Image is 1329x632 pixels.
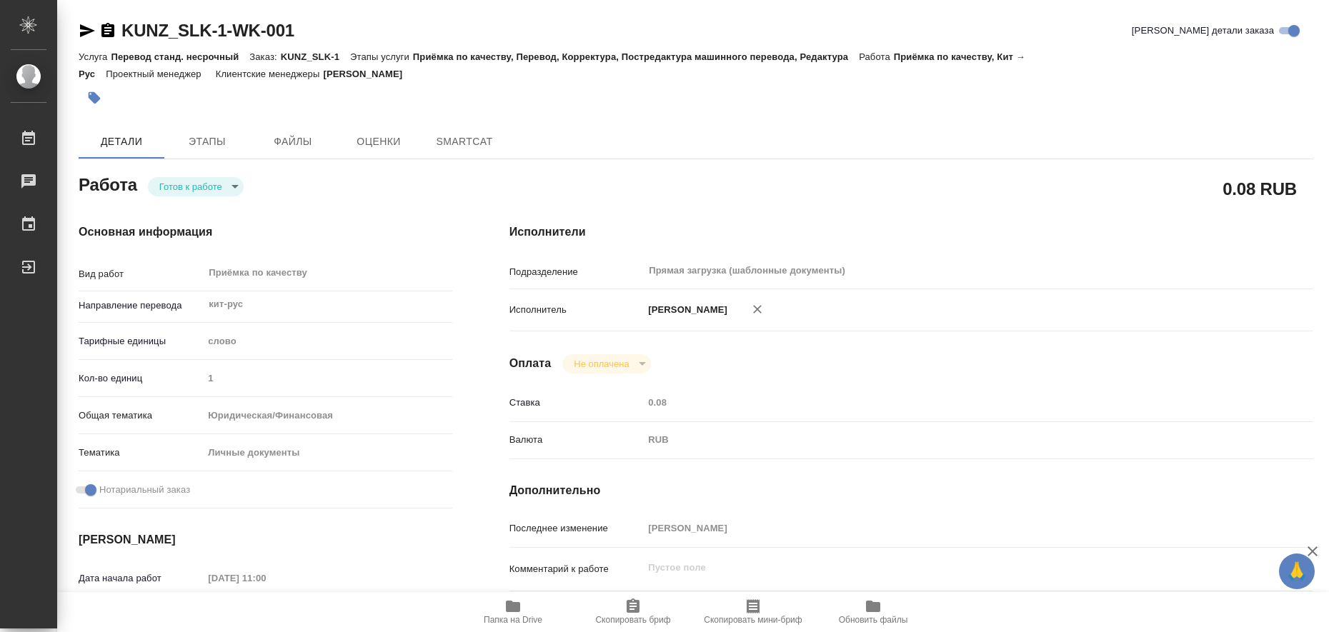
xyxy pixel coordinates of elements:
[839,615,908,625] span: Обновить файлы
[79,171,137,196] h2: Работа
[859,51,894,62] p: Работа
[509,265,644,279] p: Подразделение
[87,133,156,151] span: Детали
[79,446,203,460] p: Тематика
[509,355,552,372] h4: Оплата
[562,354,650,373] div: Готов к работе
[509,303,644,317] p: Исполнитель
[1285,556,1309,586] span: 🙏
[155,181,227,193] button: Готов к работе
[79,82,110,114] button: Добавить тэг
[569,358,633,370] button: Не оплачена
[693,592,813,632] button: Скопировать мини-бриф
[509,224,1313,241] h4: Исполнители
[173,133,242,151] span: Этапы
[216,69,324,79] p: Клиентские менеджеры
[813,592,933,632] button: Обновить файлы
[430,133,499,151] span: SmartCat
[643,518,1246,538] input: Пустое поле
[509,433,644,447] p: Валюта
[79,531,452,548] h4: [PERSON_NAME]
[203,441,452,465] div: Личные документы
[281,51,350,62] p: KUNZ_SLK-1
[111,51,249,62] p: Перевод станд. несрочный
[79,224,452,241] h4: Основная информация
[350,51,413,62] p: Этапы услуги
[413,51,859,62] p: Приёмка по качеству, Перевод, Корректура, Постредактура машинного перевода, Редактура
[509,396,644,410] p: Ставка
[79,22,96,39] button: Скопировать ссылку для ЯМессенджера
[99,483,190,497] span: Нотариальный заказ
[79,371,203,386] p: Кол-во единиц
[79,571,203,586] p: Дата начала работ
[643,303,727,317] p: [PERSON_NAME]
[99,22,116,39] button: Скопировать ссылку
[79,267,203,281] p: Вид работ
[1223,176,1297,201] h2: 0.08 RUB
[106,69,204,79] p: Проектный менеджер
[323,69,413,79] p: [PERSON_NAME]
[203,568,328,588] input: Пустое поле
[79,408,203,423] p: Общая тематика
[509,482,1313,499] h4: Дополнительно
[509,562,644,576] p: Комментарий к работе
[643,428,1246,452] div: RUB
[259,133,327,151] span: Файлы
[643,392,1246,413] input: Пустое поле
[203,403,452,428] div: Юридическая/Финансовая
[148,177,244,196] div: Готов к работе
[742,294,773,325] button: Удалить исполнителя
[1132,24,1274,38] span: [PERSON_NAME] детали заказа
[203,368,452,388] input: Пустое поле
[509,521,644,536] p: Последнее изменение
[249,51,280,62] p: Заказ:
[573,592,693,632] button: Скопировать бриф
[344,133,413,151] span: Оценки
[453,592,573,632] button: Папка на Drive
[203,329,452,353] div: слово
[1279,553,1315,589] button: 🙏
[79,334,203,348] p: Тарифные единицы
[595,615,670,625] span: Скопировать бриф
[704,615,802,625] span: Скопировать мини-бриф
[484,615,542,625] span: Папка на Drive
[79,299,203,313] p: Направление перевода
[121,21,294,40] a: KUNZ_SLK-1-WK-001
[79,51,111,62] p: Услуга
